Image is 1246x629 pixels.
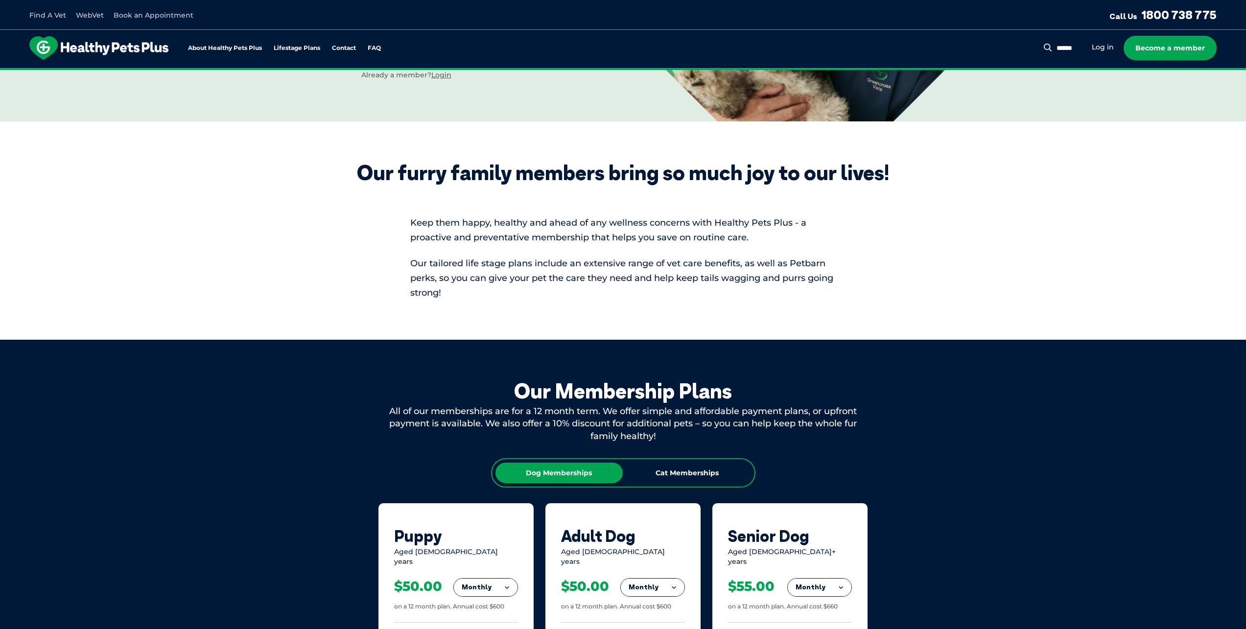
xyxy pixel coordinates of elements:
[378,405,868,443] div: All of our memberships are for a 12 month term. We offer simple and affordable payment plans, or ...
[454,579,517,596] button: Monthly
[440,69,806,77] span: Proactive, preventative wellness program designed to keep your pet healthier and happier for longer
[29,36,168,60] img: hpp-logo
[242,70,570,80] div: Already a member?
[410,258,833,298] span: Our tailored life stage plans include an extensive range of vet care benefits, as well as Petbarn...
[495,463,623,483] div: Dog Memberships
[188,45,262,51] a: About Healthy Pets Plus
[274,45,320,51] a: Lifestage Plans
[621,579,684,596] button: Monthly
[1042,43,1054,52] button: Search
[1092,43,1114,52] a: Log in
[1109,7,1217,22] a: Call Us1800 738 775
[29,11,66,20] a: Find A Vet
[728,578,775,595] div: $55.00
[394,527,518,545] div: Puppy
[561,527,685,545] div: Adult Dog
[561,547,685,566] div: Aged [DEMOGRAPHIC_DATA] years
[332,45,356,51] a: Contact
[394,547,518,566] div: Aged [DEMOGRAPHIC_DATA] years
[1124,36,1217,60] a: Become a member
[561,603,671,611] div: on a 12 month plan. Annual cost $600
[728,547,852,566] div: Aged [DEMOGRAPHIC_DATA]+ years
[378,379,868,403] div: Our Membership Plans
[368,45,381,51] a: FAQ
[76,11,104,20] a: WebVet
[394,578,442,595] div: $50.00
[394,603,504,611] div: on a 12 month plan. Annual cost $600
[357,161,889,185] div: Our furry family members bring so much joy to our lives!
[431,70,451,79] a: Login
[624,463,751,483] div: Cat Memberships
[114,11,193,20] a: Book an Appointment
[728,527,852,545] div: Senior Dog
[1109,11,1137,21] span: Call Us
[410,217,806,243] span: Keep them happy, healthy and ahead of any wellness concerns with Healthy Pets Plus - a proactive ...
[561,578,609,595] div: $50.00
[788,579,851,596] button: Monthly
[728,603,838,611] div: on a 12 month plan. Annual cost $660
